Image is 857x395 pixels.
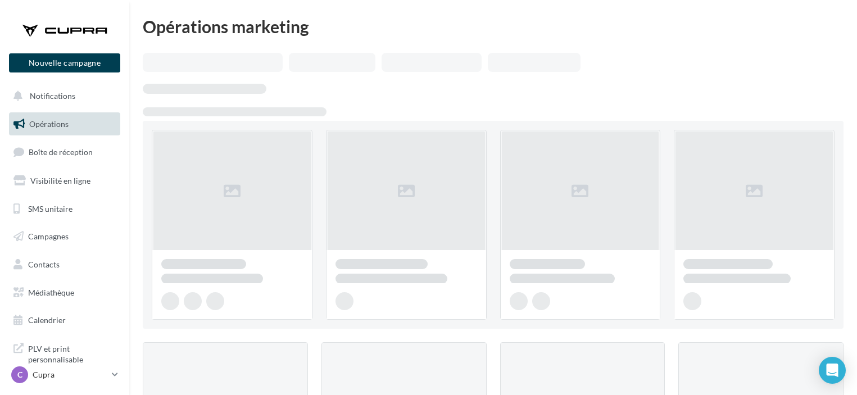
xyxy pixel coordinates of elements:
span: PLV et print personnalisable [28,341,116,365]
a: C Cupra [9,364,120,385]
a: Calendrier [7,308,123,332]
button: Nouvelle campagne [9,53,120,72]
a: Visibilité en ligne [7,169,123,193]
a: SMS unitaire [7,197,123,221]
span: Contacts [28,260,60,269]
span: Visibilité en ligne [30,176,90,185]
a: Contacts [7,253,123,276]
span: C [17,369,22,380]
span: Notifications [30,91,75,101]
span: SMS unitaire [28,203,72,213]
button: Notifications [7,84,118,108]
div: Open Intercom Messenger [819,357,846,384]
span: Boîte de réception [29,147,93,157]
a: Opérations [7,112,123,136]
span: Opérations [29,119,69,129]
a: PLV et print personnalisable [7,337,123,370]
a: Campagnes [7,225,123,248]
a: Boîte de réception [7,140,123,164]
span: Calendrier [28,315,66,325]
p: Cupra [33,369,107,380]
div: Opérations marketing [143,18,844,35]
a: Médiathèque [7,281,123,305]
span: Campagnes [28,231,69,241]
span: Médiathèque [28,288,74,297]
